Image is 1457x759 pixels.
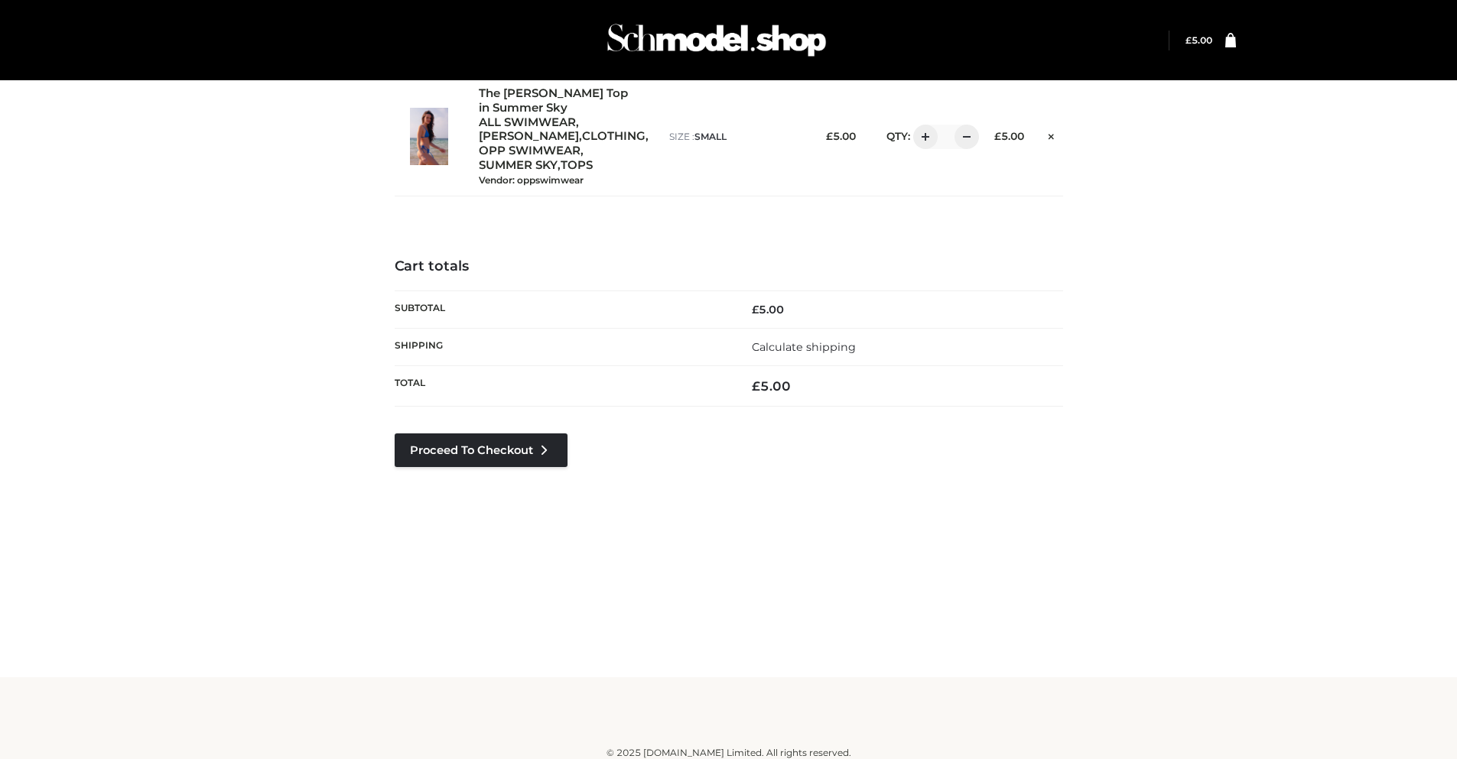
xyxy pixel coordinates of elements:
img: Schmodel Admin 964 [602,10,831,70]
span: £ [752,378,760,394]
span: £ [826,130,833,142]
h4: Cart totals [395,258,1063,275]
a: [PERSON_NAME] [479,129,579,144]
bdi: 5.00 [826,130,856,142]
a: OPP SWIMWEAR [479,144,581,158]
a: The [PERSON_NAME] Top in Summer Sky [479,86,636,115]
bdi: 5.00 [994,130,1024,142]
span: £ [1185,34,1192,46]
a: Proceed to Checkout [395,433,568,467]
a: ALL SWIMWEAR [479,115,576,130]
a: CLOTHING [582,129,646,144]
a: TOPS [561,158,593,173]
span: £ [752,303,759,316]
bdi: 5.00 [752,303,784,316]
bdi: 5.00 [752,378,791,394]
small: Vendor: oppswimwear [479,174,584,186]
bdi: 5.00 [1185,34,1212,46]
p: size : [669,130,800,144]
div: , , , , , [479,86,654,187]
a: £5.00 [1185,34,1212,46]
span: £ [994,130,1001,142]
div: QTY: [871,125,968,149]
a: SUMMER SKY [479,158,558,173]
a: Remove this item [1039,125,1062,144]
th: Total [395,366,729,407]
th: Shipping [395,329,729,366]
th: Subtotal [395,290,729,328]
span: SMALL [694,131,727,142]
a: Calculate shipping [752,340,856,354]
